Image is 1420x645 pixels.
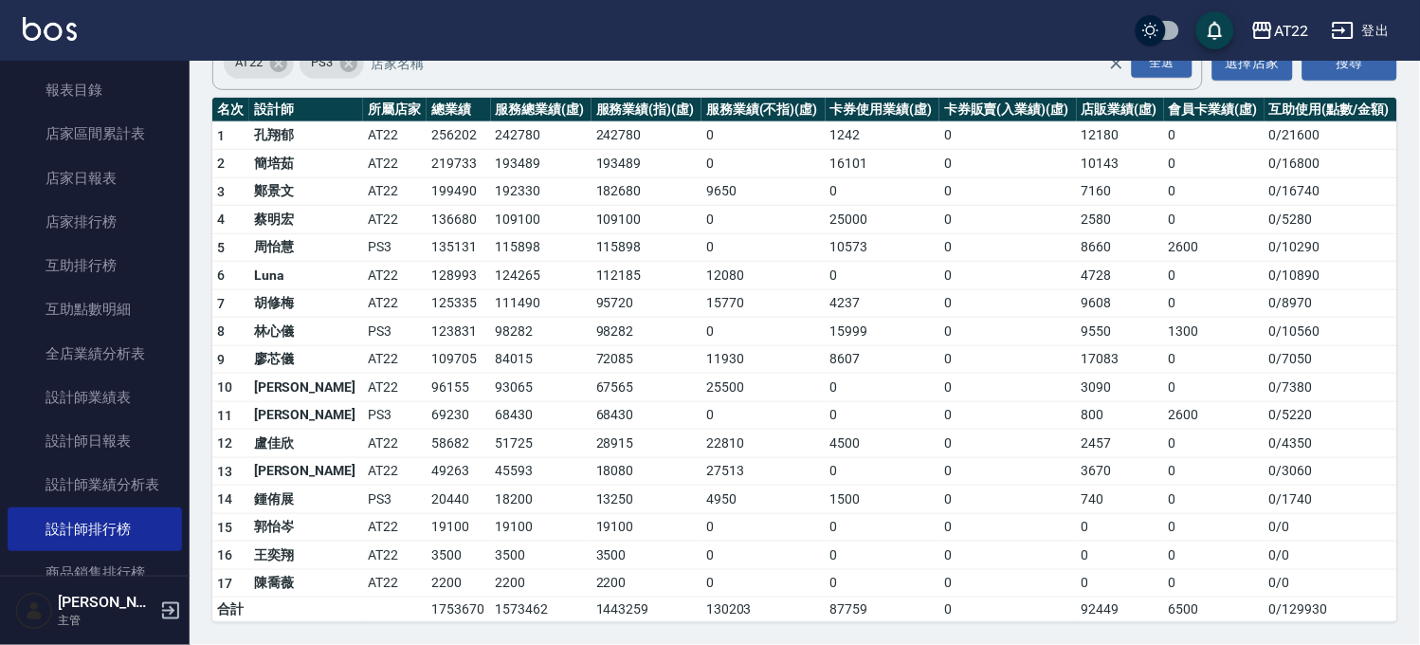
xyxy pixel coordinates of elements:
[427,598,490,622] td: 1753670
[592,206,701,234] td: 109100
[1265,318,1397,346] td: 0 / 10560
[249,289,363,318] td: 胡修梅
[212,598,249,622] td: 合計
[217,435,233,451] span: 12
[8,419,182,463] a: 設計師日報表
[701,598,826,622] td: 130203
[249,98,363,122] th: 設計師
[1164,233,1265,262] td: 2600
[491,121,592,150] td: 242780
[212,98,249,122] th: 名次
[701,374,826,402] td: 25500
[1196,11,1234,49] button: save
[217,520,233,535] span: 15
[939,262,1077,290] td: 0
[300,53,344,72] span: PS3
[1164,121,1265,150] td: 0
[491,233,592,262] td: 115898
[212,98,1397,623] table: a dense table
[491,262,592,290] td: 124265
[826,513,939,542] td: 0
[217,352,225,367] span: 9
[8,507,182,551] a: 設計師排行榜
[363,486,427,514] td: PS3
[1164,318,1265,346] td: 1300
[8,551,182,595] a: 商品銷售排行榜
[491,542,592,570] td: 3500
[427,98,490,122] th: 總業績
[491,206,592,234] td: 109100
[1077,486,1164,514] td: 740
[249,542,363,570] td: 王奕翔
[363,121,427,150] td: AT22
[939,486,1077,514] td: 0
[826,98,939,122] th: 卡券使用業績(虛)
[1212,46,1293,81] button: 選擇店家
[249,374,363,402] td: [PERSON_NAME]
[427,542,490,570] td: 3500
[826,374,939,402] td: 0
[592,98,701,122] th: 服務業績(指)(虛)
[592,598,701,622] td: 1443259
[1265,513,1397,542] td: 0 / 0
[826,150,939,178] td: 16101
[1265,262,1397,290] td: 0 / 10890
[1164,177,1265,206] td: 0
[939,121,1077,150] td: 0
[427,289,490,318] td: 125335
[427,233,490,262] td: 135131
[826,486,939,514] td: 1500
[701,513,826,542] td: 0
[939,150,1077,178] td: 0
[1302,46,1397,81] button: 搜尋
[592,150,701,178] td: 193489
[249,401,363,430] td: [PERSON_NAME]
[363,262,427,290] td: AT22
[363,177,427,206] td: AT22
[1265,345,1397,374] td: 0 / 7050
[491,345,592,374] td: 84015
[1265,374,1397,402] td: 0 / 7380
[217,576,233,591] span: 17
[1077,542,1164,570] td: 0
[1132,48,1192,78] div: 全選
[826,206,939,234] td: 25000
[1077,457,1164,486] td: 3670
[249,430,363,458] td: 盧佳欣
[701,121,826,150] td: 0
[1265,177,1397,206] td: 0 / 16740
[217,184,225,199] span: 3
[701,98,826,122] th: 服務業績(不指)(虛)
[1265,150,1397,178] td: 0 / 16800
[1077,289,1164,318] td: 9608
[592,262,701,290] td: 112185
[427,457,490,486] td: 49263
[1077,150,1164,178] td: 10143
[427,374,490,402] td: 96155
[826,318,939,346] td: 15999
[491,401,592,430] td: 68430
[367,46,1142,80] input: 店家名稱
[939,598,1077,622] td: 0
[826,457,939,486] td: 0
[701,457,826,486] td: 27513
[1164,262,1265,290] td: 0
[592,374,701,402] td: 67565
[249,206,363,234] td: 蔡明宏
[300,48,364,79] div: PS3
[363,569,427,598] td: AT22
[427,430,490,458] td: 58682
[1164,542,1265,570] td: 0
[1265,569,1397,598] td: 0 / 0
[427,318,490,346] td: 123831
[701,233,826,262] td: 0
[939,289,1077,318] td: 0
[592,233,701,262] td: 115898
[701,262,826,290] td: 12080
[427,262,490,290] td: 128993
[363,150,427,178] td: AT22
[217,240,225,255] span: 5
[8,68,182,112] a: 報表目錄
[1265,542,1397,570] td: 0 / 0
[701,289,826,318] td: 15770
